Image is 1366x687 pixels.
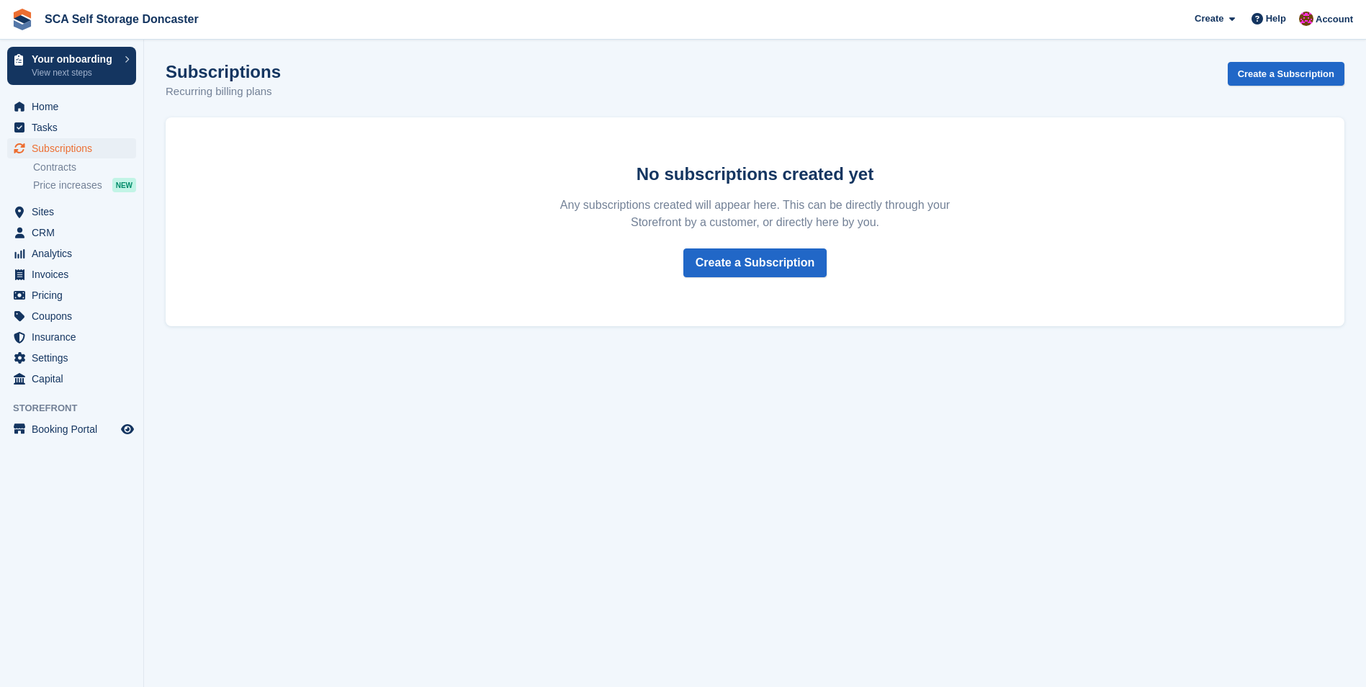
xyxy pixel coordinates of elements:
[7,117,136,138] a: menu
[13,401,143,416] span: Storefront
[7,96,136,117] a: menu
[7,138,136,158] a: menu
[1299,12,1313,26] img: Sarah Race
[32,54,117,64] p: Your onboarding
[637,164,873,184] strong: No subscriptions created yet
[7,369,136,389] a: menu
[32,66,117,79] p: View next steps
[1195,12,1223,26] span: Create
[32,369,118,389] span: Capital
[32,96,118,117] span: Home
[32,306,118,326] span: Coupons
[119,421,136,438] a: Preview store
[32,327,118,347] span: Insurance
[32,202,118,222] span: Sites
[32,348,118,368] span: Settings
[1228,62,1344,86] a: Create a Subscription
[166,62,281,81] h1: Subscriptions
[7,47,136,85] a: Your onboarding View next steps
[32,223,118,243] span: CRM
[112,178,136,192] div: NEW
[683,248,827,277] a: Create a Subscription
[32,419,118,439] span: Booking Portal
[545,197,966,231] p: Any subscriptions created will appear here. This can be directly through your Storefront by a cus...
[7,327,136,347] a: menu
[12,9,33,30] img: stora-icon-8386f47178a22dfd0bd8f6a31ec36ba5ce8667c1dd55bd0f319d3a0aa187defe.svg
[7,243,136,264] a: menu
[32,285,118,305] span: Pricing
[32,138,118,158] span: Subscriptions
[7,419,136,439] a: menu
[32,243,118,264] span: Analytics
[33,177,136,193] a: Price increases NEW
[1266,12,1286,26] span: Help
[1316,12,1353,27] span: Account
[7,202,136,222] a: menu
[39,7,205,31] a: SCA Self Storage Doncaster
[7,223,136,243] a: menu
[32,264,118,284] span: Invoices
[33,161,136,174] a: Contracts
[7,348,136,368] a: menu
[33,179,102,192] span: Price increases
[7,306,136,326] a: menu
[32,117,118,138] span: Tasks
[7,285,136,305] a: menu
[166,84,281,100] p: Recurring billing plans
[7,264,136,284] a: menu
